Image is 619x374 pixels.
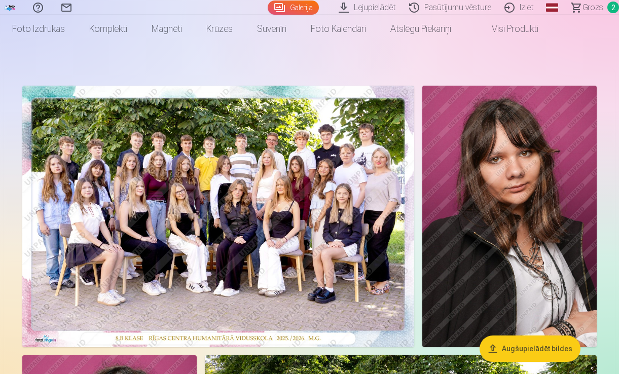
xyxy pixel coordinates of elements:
span: 2 [607,2,619,13]
a: Magnēti [139,15,194,43]
span: Grozs [582,2,603,14]
a: Visi produkti [463,15,551,43]
a: Krūzes [194,15,245,43]
a: Galerija [268,1,319,15]
a: Suvenīri [245,15,299,43]
a: Komplekti [77,15,139,43]
img: /fa1 [4,4,16,11]
a: Atslēgu piekariņi [378,15,463,43]
a: Foto kalendāri [299,15,378,43]
button: Augšupielādēt bildes [480,335,580,362]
